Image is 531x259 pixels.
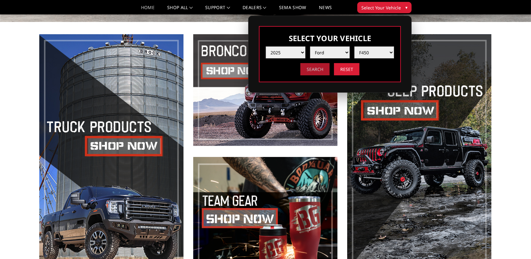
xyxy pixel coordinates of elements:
input: Search [300,63,330,75]
a: Dealers [243,5,266,14]
span: Select Your Vehicle [361,4,401,11]
a: Support [205,5,230,14]
select: Please select the value from list. [266,46,305,58]
input: Reset [334,63,359,75]
select: Please select the value from list. [310,46,350,58]
a: SEMA Show [279,5,306,14]
h3: Select Your Vehicle [266,33,394,43]
button: Select Your Vehicle [357,2,412,13]
a: shop all [167,5,193,14]
a: News [319,5,332,14]
a: Home [141,5,155,14]
span: ▾ [405,4,408,11]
